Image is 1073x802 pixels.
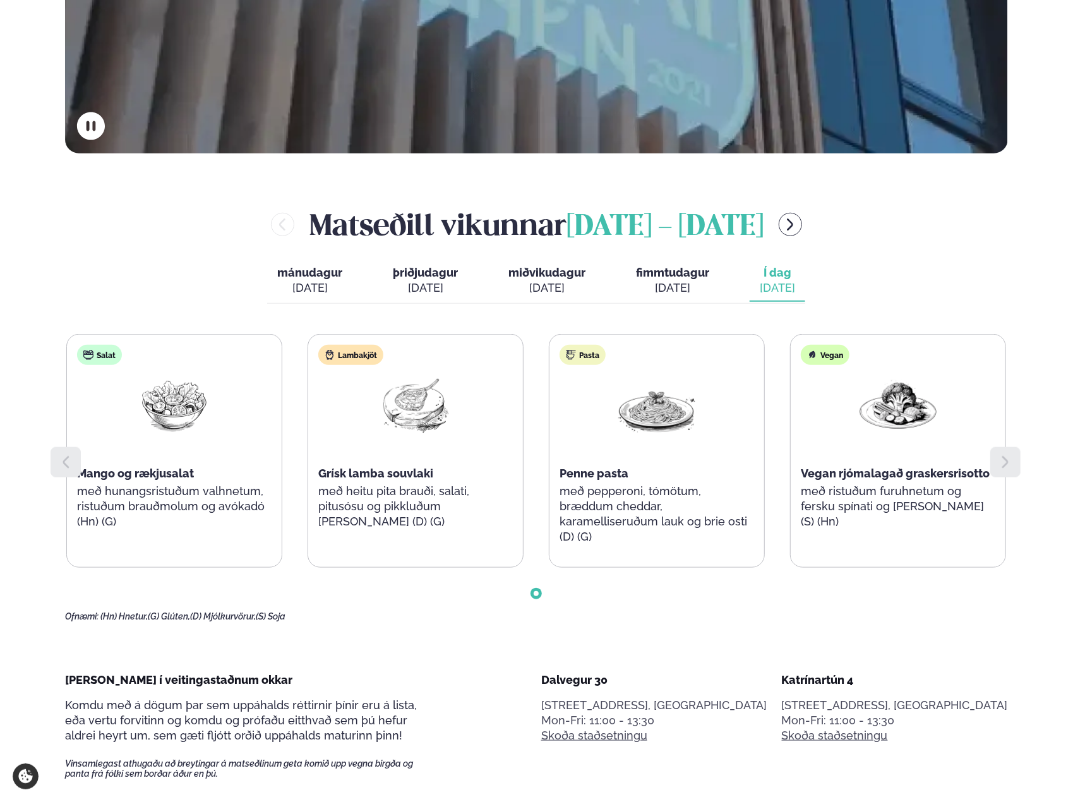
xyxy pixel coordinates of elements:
[801,484,995,529] p: með ristuðum furuhnetum og fersku spínati og [PERSON_NAME] (S) (Hn)
[318,484,513,529] p: með heitu pita brauði, salati, pitusósu og pikkluðum [PERSON_NAME] (D) (G)
[560,467,628,480] span: Penne pasta
[100,611,148,621] span: (Hn) Hnetur,
[636,280,709,296] div: [DATE]
[636,266,709,279] span: fimmtudagur
[256,611,285,621] span: (S) Soja
[13,763,39,789] a: Cookie settings
[801,345,849,365] div: Vegan
[541,673,767,688] div: Dalvegur 30
[325,350,335,360] img: Lamb.svg
[760,280,795,296] div: [DATE]
[375,375,456,434] img: Lamb-Meat.png
[393,280,458,296] div: [DATE]
[83,350,93,360] img: salad.svg
[541,713,767,728] div: Mon-Fri: 11:00 - 13:30
[616,375,697,434] img: Spagetti.png
[271,213,294,236] button: menu-btn-left
[277,266,342,279] span: mánudagur
[77,467,194,480] span: Mango og rækjusalat
[858,375,938,434] img: Vegan.png
[541,728,647,743] a: Skoða staðsetningu
[77,484,272,529] p: með hunangsristuðum valhnetum, ristuðum brauðmolum og avókadó (Hn) (G)
[779,213,802,236] button: menu-btn-right
[190,611,256,621] span: (D) Mjólkurvörur,
[65,758,435,779] span: Vinsamlegast athugaðu að breytingar á matseðlinum geta komið upp vegna birgða og panta frá fólki ...
[277,280,342,296] div: [DATE]
[65,611,99,621] span: Ofnæmi:
[801,467,990,480] span: Vegan rjómalagað graskersrisotto
[498,260,596,302] button: miðvikudagur [DATE]
[318,345,383,365] div: Lambakjöt
[566,213,764,241] span: [DATE] - [DATE]
[148,611,190,621] span: (G) Glúten,
[760,265,795,280] span: Í dag
[383,260,468,302] button: þriðjudagur [DATE]
[508,280,585,296] div: [DATE]
[77,345,122,365] div: Salat
[267,260,352,302] button: mánudagur [DATE]
[134,375,215,434] img: Salad.png
[560,345,606,365] div: Pasta
[541,698,767,713] p: [STREET_ADDRESS], [GEOGRAPHIC_DATA]
[65,698,417,742] span: Komdu með á dögum þar sem uppáhalds réttirnir þínir eru á lista, eða vertu forvitinn og komdu og ...
[750,260,805,302] button: Í dag [DATE]
[393,266,458,279] span: þriðjudagur
[309,204,764,245] h2: Matseðill vikunnar
[508,266,585,279] span: miðvikudagur
[566,350,576,360] img: pasta.svg
[560,484,754,544] p: með pepperoni, tómötum, bræddum cheddar, karamelliseruðum lauk og brie osti (D) (G)
[65,673,292,686] span: [PERSON_NAME] í veitingastaðnum okkar
[782,673,1008,688] div: Katrínartún 4
[534,591,539,596] span: Go to slide 1
[782,713,1008,728] div: Mon-Fri: 11:00 - 13:30
[782,698,1008,713] p: [STREET_ADDRESS], [GEOGRAPHIC_DATA]
[626,260,719,302] button: fimmtudagur [DATE]
[782,728,888,743] a: Skoða staðsetningu
[807,350,817,360] img: Vegan.svg
[318,467,433,480] span: Grísk lamba souvlaki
